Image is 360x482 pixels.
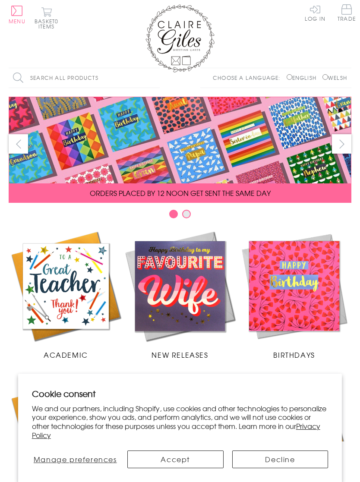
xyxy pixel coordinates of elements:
[9,68,160,88] input: Search all products
[9,6,25,24] button: Menu
[123,229,237,360] a: New Releases
[182,210,191,218] button: Carousel Page 2
[332,134,351,154] button: next
[152,350,208,360] span: New Releases
[237,229,351,360] a: Birthdays
[34,454,117,464] span: Manage preferences
[338,4,356,23] a: Trade
[35,7,58,29] button: Basket0 items
[322,74,328,80] input: Welsh
[169,210,178,218] button: Carousel Page 1 (Current Slide)
[287,74,321,82] label: English
[38,17,58,30] span: 0 items
[338,4,356,21] span: Trade
[9,134,28,154] button: prev
[32,387,328,400] h2: Cookie consent
[127,450,224,468] button: Accept
[32,421,320,440] a: Privacy Policy
[9,229,123,360] a: Academic
[44,350,88,360] span: Academic
[273,350,315,360] span: Birthdays
[305,4,325,21] a: Log In
[151,68,160,88] input: Search
[90,188,271,198] span: ORDERS PLACED BY 12 NOON GET SENT THE SAME DAY
[322,74,347,82] label: Welsh
[145,4,215,72] img: Claire Giles Greetings Cards
[32,450,119,468] button: Manage preferences
[287,74,292,80] input: English
[213,74,285,82] p: Choose a language:
[32,404,328,440] p: We and our partners, including Shopify, use cookies and other technologies to personalize your ex...
[9,209,351,223] div: Carousel Pagination
[9,17,25,25] span: Menu
[232,450,328,468] button: Decline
